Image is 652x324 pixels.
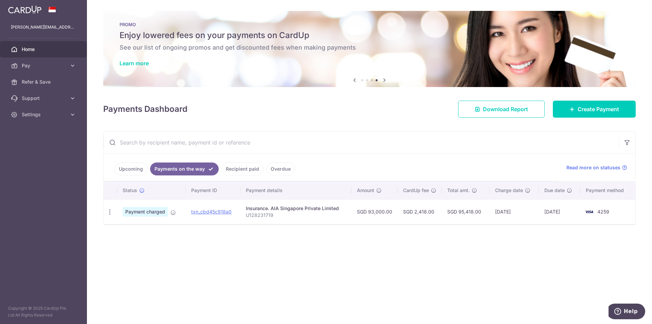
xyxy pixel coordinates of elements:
span: Download Report [483,105,528,113]
th: Payment method [580,182,635,199]
p: [PERSON_NAME][EMAIL_ADDRESS][DOMAIN_NAME] [11,24,76,31]
p: U128231719 [246,212,346,219]
td: SGD 2,418.00 [398,199,442,224]
a: Create Payment [553,101,636,118]
th: Payment details [240,182,351,199]
h5: Enjoy lowered fees on your payments on CardUp [120,30,619,41]
span: Due date [544,187,565,194]
span: Pay [22,62,67,69]
span: CardUp fee [403,187,429,194]
h6: See our list of ongoing promos and get discounted fees when making payments [120,44,619,52]
span: Payment charged [123,207,168,217]
a: Recipient paid [221,163,264,175]
img: CardUp [8,5,41,14]
a: txn_cbd45c918a0 [191,209,232,215]
span: Refer & Save [22,79,67,85]
span: Charge date [495,187,523,194]
input: Search by recipient name, payment id or reference [104,132,619,153]
span: 4259 [597,209,609,215]
span: Create Payment [578,105,619,113]
a: Payments on the way [150,163,219,175]
p: PROMO [120,22,619,27]
span: Settings [22,111,67,118]
a: Overdue [266,163,295,175]
a: Learn more [120,60,149,67]
th: Payment ID [186,182,240,199]
td: [DATE] [490,199,539,224]
a: Read more on statuses [566,164,627,171]
span: Status [123,187,137,194]
span: Support [22,95,67,102]
td: SGD 95,418.00 [442,199,490,224]
a: Download Report [458,101,545,118]
iframe: Opens a widget where you can find more information [609,304,645,321]
span: Total amt. [447,187,470,194]
td: SGD 93,000.00 [351,199,398,224]
span: Home [22,46,67,53]
td: [DATE] [539,199,580,224]
div: Insurance. AIA Singapore Private Limited [246,205,346,212]
a: Upcoming [114,163,147,175]
img: Bank Card [582,208,596,216]
img: Latest Promos banner [103,11,636,87]
h4: Payments Dashboard [103,103,187,115]
span: Amount [357,187,374,194]
span: Read more on statuses [566,164,620,171]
